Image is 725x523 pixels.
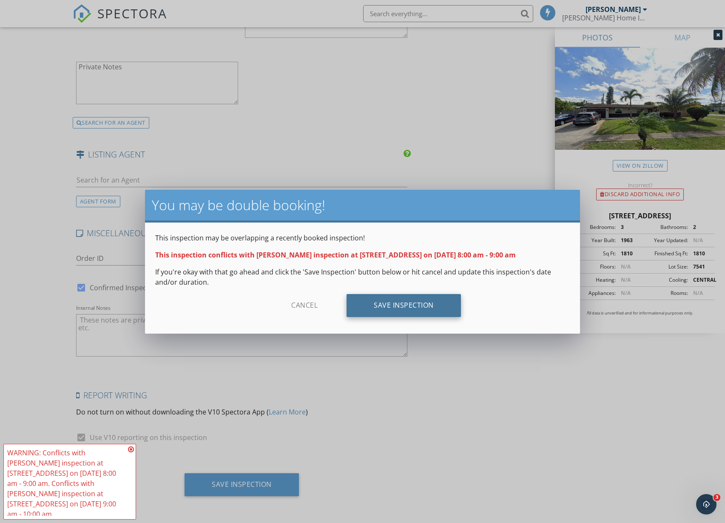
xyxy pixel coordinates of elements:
[347,294,461,317] div: Save Inspection
[152,197,573,214] h2: You may be double booking!
[155,250,516,260] strong: This inspection conflicts with [PERSON_NAME] inspection at [STREET_ADDRESS] on [DATE] 8:00 am - 9...
[7,448,125,519] div: WARNING: Conflicts with [PERSON_NAME] inspection at [STREET_ADDRESS] on [DATE] 8:00 am - 9:00 am....
[155,267,570,287] p: If you're okay with that go ahead and click the 'Save Inspection' button below or hit cancel and ...
[696,494,716,514] iframe: Intercom live chat
[264,294,345,317] div: Cancel
[155,233,570,243] p: This inspection may be overlapping a recently booked inspection!
[714,494,720,501] span: 3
